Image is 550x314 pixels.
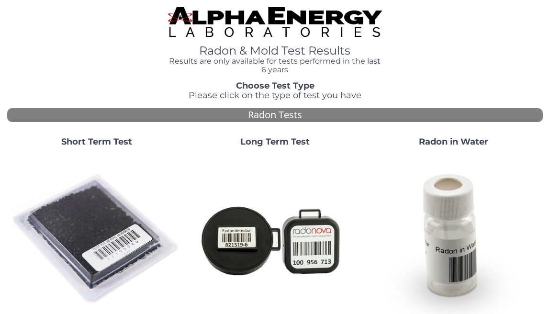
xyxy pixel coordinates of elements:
h4: Results are only available for tests performed in the last 6 years [168,57,382,74]
h1: Radon & Mold Test Results [168,45,382,57]
strong: Short Term Test [61,136,132,147]
div: Radon Tests [7,108,543,122]
span: Please click on the type of test you have [189,90,361,101]
strong: Choose Test Type [236,80,314,91]
img: TightCrop.jpg [168,7,382,37]
strong: Radon in Water [419,136,488,147]
strong: Long Term Test [240,136,310,147]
